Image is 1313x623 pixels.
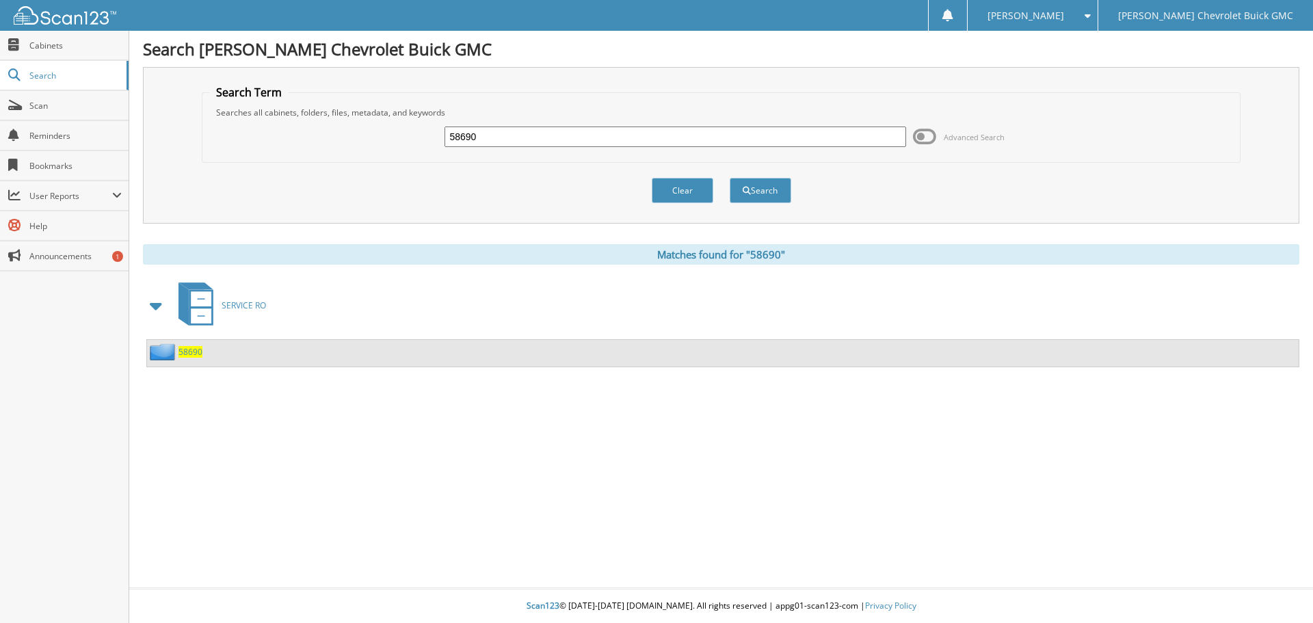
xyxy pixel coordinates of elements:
a: 58690 [178,346,202,358]
h1: Search [PERSON_NAME] Chevrolet Buick GMC [143,38,1299,60]
div: Matches found for "58690" [143,244,1299,265]
span: Reminders [29,130,122,142]
span: SERVICE RO [222,300,266,311]
div: © [DATE]-[DATE] [DOMAIN_NAME]. All rights reserved | appg01-scan123-com | [129,589,1313,623]
span: [PERSON_NAME] [987,12,1064,20]
span: User Reports [29,190,112,202]
span: Help [29,220,122,232]
a: Privacy Policy [865,600,916,611]
span: [PERSON_NAME] Chevrolet Buick GMC [1118,12,1293,20]
span: Scan [29,100,122,111]
span: Announcements [29,250,122,262]
a: SERVICE RO [170,278,266,332]
button: Search [730,178,791,203]
img: folder2.png [150,343,178,360]
div: 1 [112,251,123,262]
span: Cabinets [29,40,122,51]
span: Search [29,70,120,81]
button: Clear [652,178,713,203]
span: Bookmarks [29,160,122,172]
img: scan123-logo-white.svg [14,6,116,25]
div: Searches all cabinets, folders, files, metadata, and keywords [209,107,1234,118]
span: Advanced Search [944,132,1005,142]
iframe: Chat Widget [1245,557,1313,623]
legend: Search Term [209,85,289,100]
span: Scan123 [527,600,559,611]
